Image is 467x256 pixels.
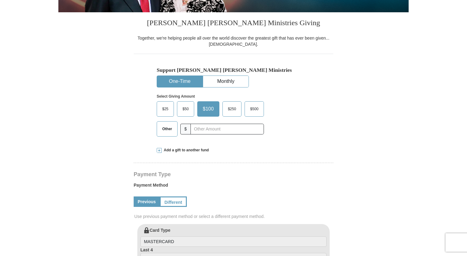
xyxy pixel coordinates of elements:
span: $500 [247,104,261,114]
span: Other [159,124,175,134]
span: $25 [159,104,171,114]
span: $250 [225,104,239,114]
h4: Payment Type [134,172,333,177]
button: One-Time [157,76,202,87]
input: Other Amount [190,124,264,134]
span: Use previous payment method or select a different payment method. [134,213,334,219]
label: Card Type [140,227,327,247]
a: Previous [134,196,160,207]
span: $50 [179,104,192,114]
strong: Select Giving Amount [157,94,195,99]
h5: Support [PERSON_NAME] [PERSON_NAME] Ministries [157,67,310,73]
button: Monthly [203,76,249,87]
input: Card Type [140,236,327,247]
div: Together, we're helping people all over the world discover the greatest gift that has ever been g... [134,35,333,47]
a: Different [160,196,187,207]
h3: [PERSON_NAME] [PERSON_NAME] Ministries Giving [134,12,333,35]
label: Payment Method [134,182,333,191]
span: $ [180,124,191,134]
span: $100 [200,104,217,114]
span: Add a gift to another fund [162,148,209,153]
